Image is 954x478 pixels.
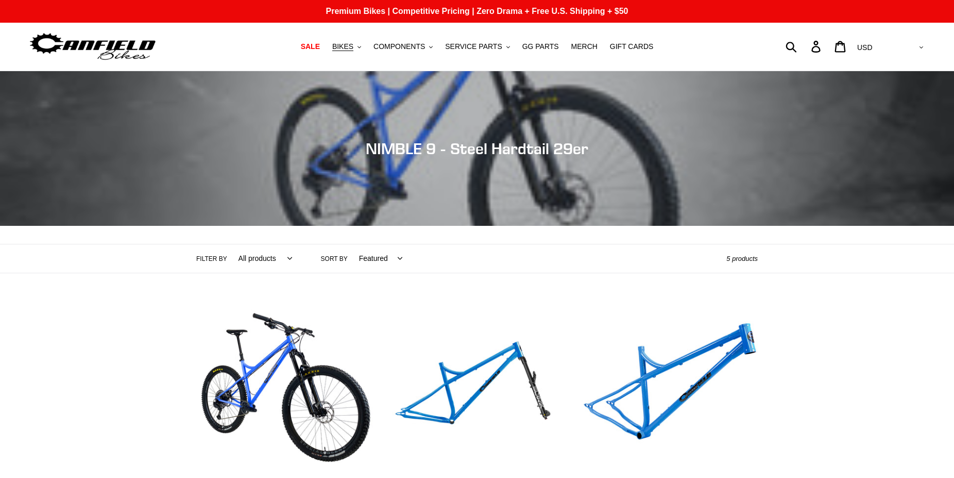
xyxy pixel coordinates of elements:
span: NIMBLE 9 - Steel Hardtail 29er [366,139,588,158]
span: MERCH [571,42,598,51]
span: COMPONENTS [373,42,425,51]
a: MERCH [566,40,603,54]
span: SERVICE PARTS [445,42,502,51]
span: GIFT CARDS [610,42,654,51]
button: COMPONENTS [368,40,438,54]
button: SERVICE PARTS [440,40,515,54]
button: BIKES [327,40,366,54]
span: BIKES [332,42,353,51]
img: Canfield Bikes [28,30,157,63]
label: Filter by [196,254,227,263]
input: Search [791,35,817,58]
a: SALE [296,40,325,54]
label: Sort by [321,254,348,263]
span: SALE [301,42,320,51]
a: GG PARTS [517,40,564,54]
a: GIFT CARDS [605,40,659,54]
span: GG PARTS [522,42,559,51]
span: 5 products [726,255,758,262]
